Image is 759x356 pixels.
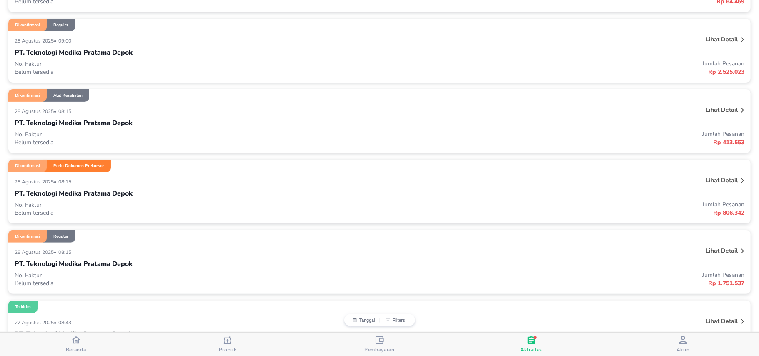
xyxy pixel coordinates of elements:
[706,35,738,43] p: Lihat detail
[53,233,68,239] p: Reguler
[15,130,380,138] p: No. Faktur
[58,249,73,256] p: 08:15
[15,188,133,198] p: PT. Teknologi Medika Pratama Depok
[380,271,745,279] p: Jumlah Pesanan
[380,201,745,208] p: Jumlah Pesanan
[15,259,133,269] p: PT. Teknologi Medika Pratama Depok
[219,346,237,353] span: Produk
[15,93,40,98] p: Dikonfirmasi
[380,60,745,68] p: Jumlah Pesanan
[53,163,104,169] p: Perlu Dokumen Prekursor
[15,201,380,209] p: No. Faktur
[58,108,73,115] p: 08:15
[15,68,380,76] p: Belum tersedia
[15,178,58,185] p: 28 Agustus 2025 •
[706,176,738,184] p: Lihat detail
[66,346,86,353] span: Beranda
[15,108,58,115] p: 28 Agustus 2025 •
[58,38,73,44] p: 09:00
[58,178,73,185] p: 08:15
[380,130,745,138] p: Jumlah Pesanan
[15,22,40,28] p: Dikonfirmasi
[15,163,40,169] p: Dikonfirmasi
[15,209,380,217] p: Belum tersedia
[15,118,133,128] p: PT. Teknologi Medika Pratama Depok
[15,48,133,58] p: PT. Teknologi Medika Pratama Depok
[15,271,380,279] p: No. Faktur
[15,329,133,339] p: PT. Teknologi Medika Pratama Depok
[15,138,380,146] p: Belum tersedia
[364,346,395,353] span: Pembayaran
[348,318,380,323] button: Tanggal
[15,249,58,256] p: 28 Agustus 2025 •
[706,247,738,255] p: Lihat detail
[15,60,380,68] p: No. Faktur
[456,333,607,356] button: Aktivitas
[15,279,380,287] p: Belum tersedia
[303,333,455,356] button: Pembayaran
[53,22,68,28] p: Reguler
[380,318,411,323] button: Filters
[380,279,745,288] p: Rp 1.751.537
[15,233,40,239] p: Dikonfirmasi
[380,208,745,217] p: Rp 806.342
[53,93,83,98] p: Alat Kesehatan
[520,346,542,353] span: Aktivitas
[380,138,745,147] p: Rp 413.553
[152,333,303,356] button: Produk
[676,346,690,353] span: Akun
[380,68,745,76] p: Rp 2.525.023
[15,38,58,44] p: 28 Agustus 2025 •
[607,333,759,356] button: Akun
[706,106,738,114] p: Lihat detail
[15,304,31,310] p: Terkirim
